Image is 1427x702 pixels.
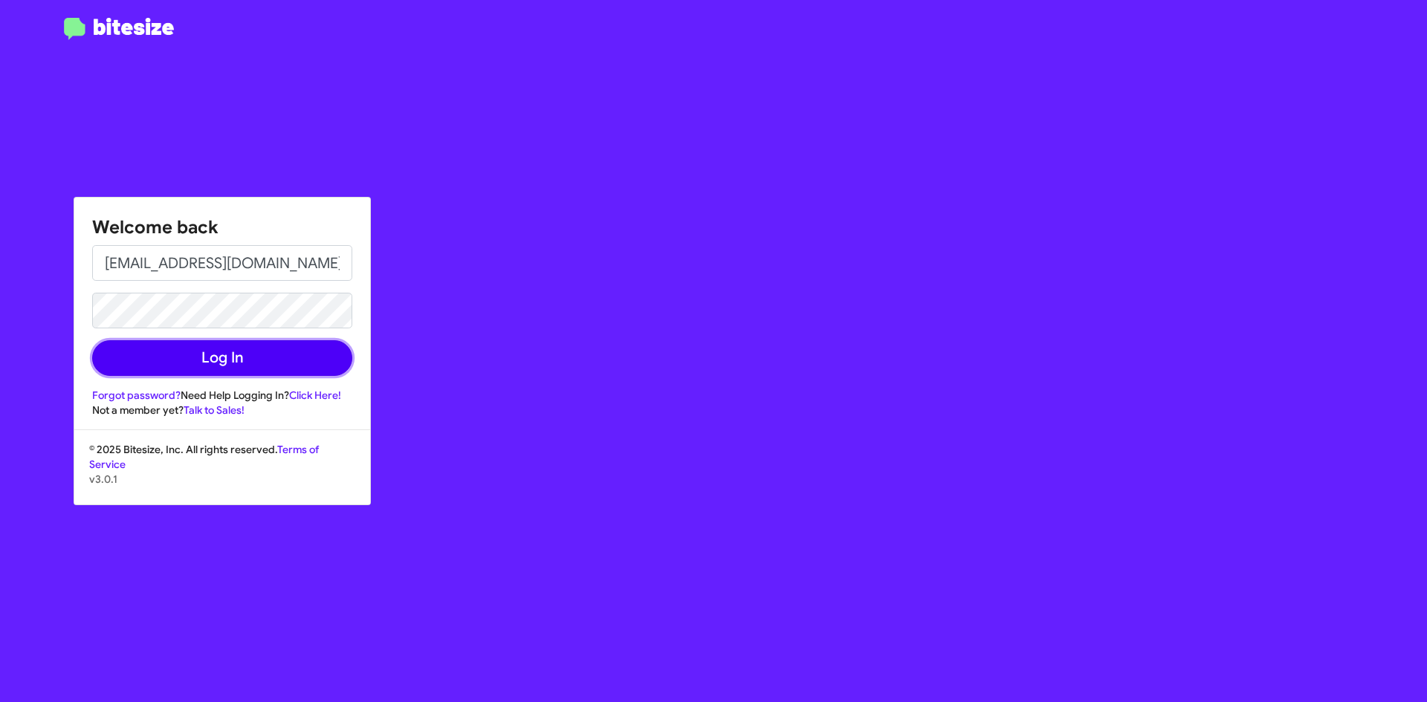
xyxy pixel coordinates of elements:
[92,403,352,417] div: Not a member yet?
[92,340,352,376] button: Log In
[92,245,352,281] input: Email address
[92,388,352,403] div: Need Help Logging In?
[89,472,355,487] p: v3.0.1
[289,389,341,402] a: Click Here!
[184,403,245,417] a: Talk to Sales!
[92,389,181,402] a: Forgot password?
[74,442,370,504] div: © 2025 Bitesize, Inc. All rights reserved.
[92,215,352,239] h1: Welcome back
